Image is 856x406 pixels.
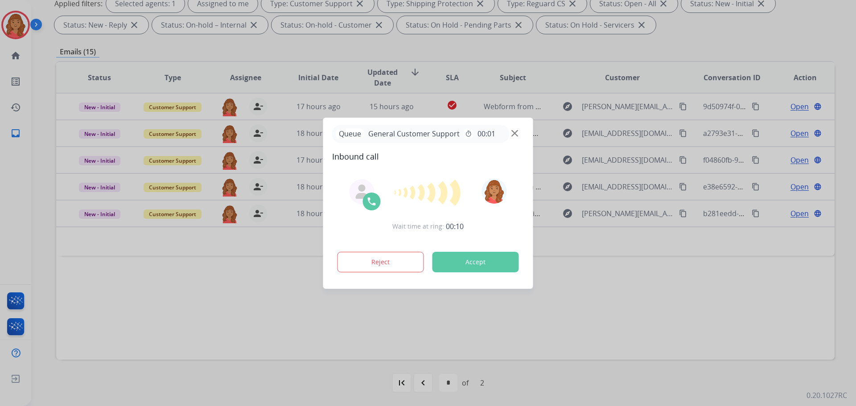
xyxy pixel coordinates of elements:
[336,128,365,139] p: Queue
[366,196,377,207] img: call-icon
[337,252,424,272] button: Reject
[332,150,524,163] span: Inbound call
[355,185,369,199] img: agent-avatar
[365,128,463,139] span: General Customer Support
[481,179,506,204] img: avatar
[807,390,847,401] p: 0.20.1027RC
[511,130,518,136] img: close-button
[477,128,495,139] span: 00:01
[465,130,472,137] mat-icon: timer
[446,221,464,232] span: 00:10
[432,252,519,272] button: Accept
[392,222,444,231] span: Wait time at ring:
